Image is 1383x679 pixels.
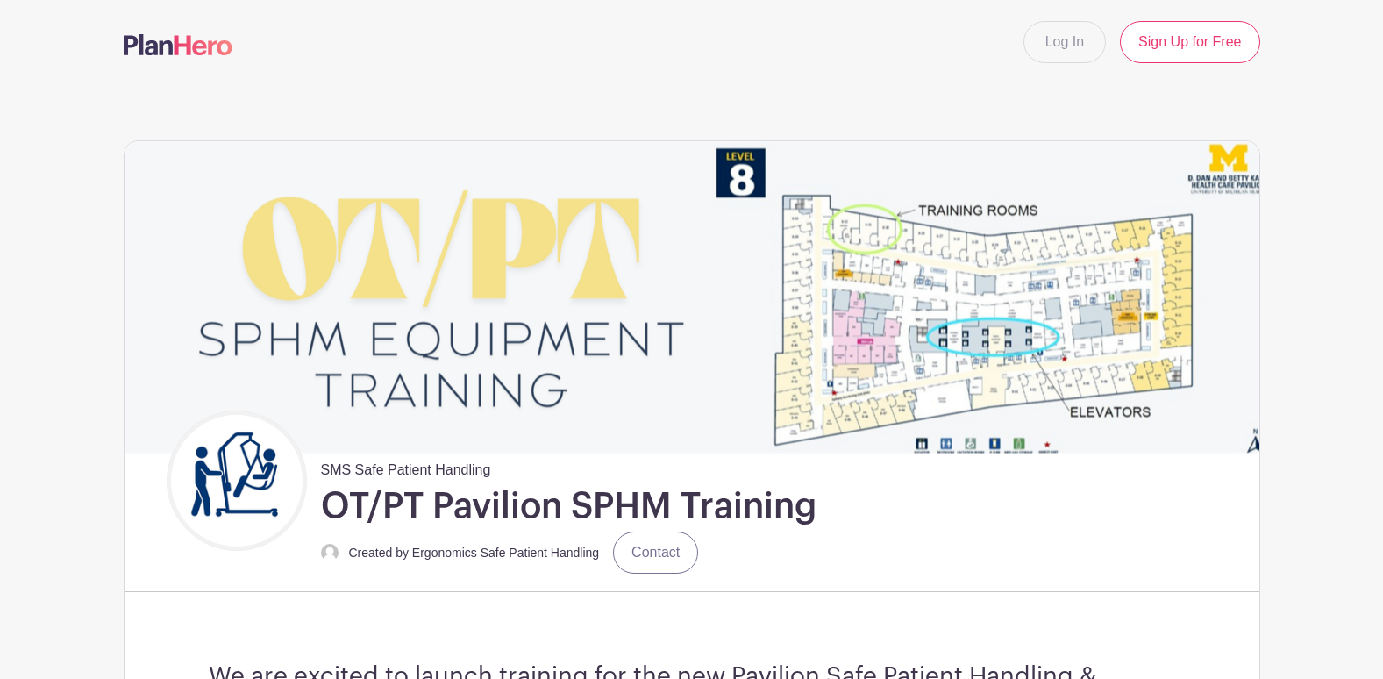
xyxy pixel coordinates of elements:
small: Created by Ergonomics Safe Patient Handling [349,546,600,560]
a: Sign Up for Free [1120,21,1259,63]
a: Log In [1023,21,1106,63]
a: Contact [613,532,698,574]
img: default-ce2991bfa6775e67f084385cd625a349d9dcbb7a52a09fb2fda1e96e2d18dcdb.png [321,544,339,561]
h1: OT/PT Pavilion SPHM Training [321,484,816,528]
img: event_banner_9671.png [125,141,1259,453]
img: Untitled%20design.png [171,415,303,547]
span: SMS Safe Patient Handling [321,453,491,481]
img: logo-507f7623f17ff9eddc593b1ce0a138ce2505c220e1c5a4e2b4648c50719b7d32.svg [124,34,232,55]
